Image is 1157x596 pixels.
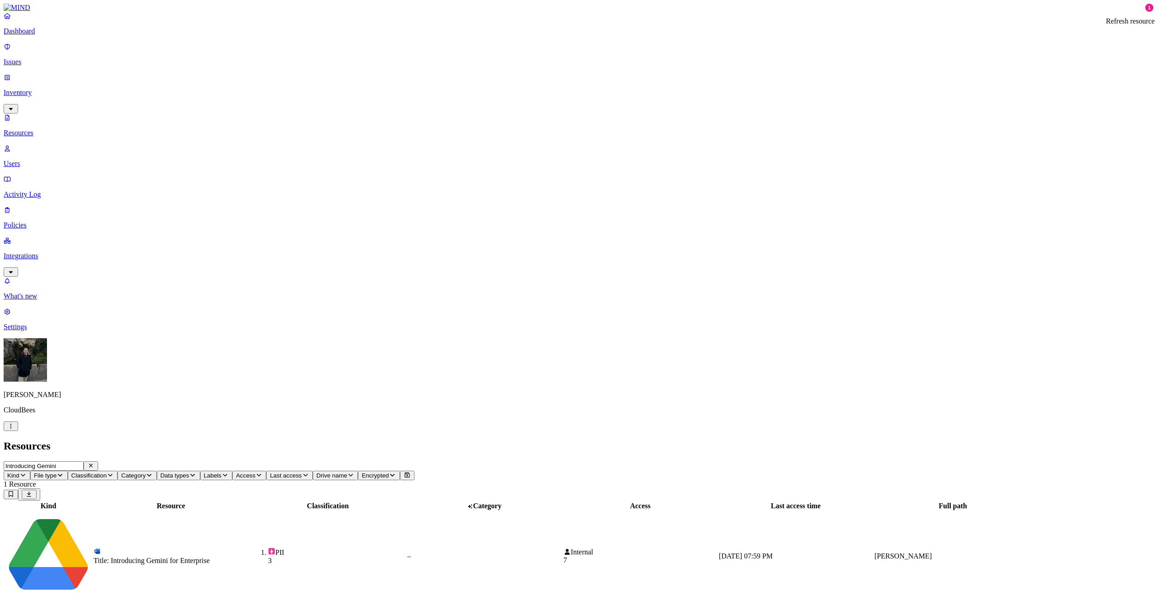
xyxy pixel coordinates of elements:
div: 1 [1145,4,1153,12]
div: Refresh resource [1106,17,1155,25]
span: Drive name [316,472,347,479]
span: 1 Resource [4,480,36,488]
img: microsoft-word [94,548,101,555]
div: Internal [564,548,717,556]
span: – [407,552,411,560]
p: Inventory [4,89,1153,97]
p: Dashboard [4,27,1153,35]
img: Álvaro Menéndez Llada [4,338,47,382]
p: Policies [4,221,1153,229]
span: Category [121,472,146,479]
p: Integrations [4,252,1153,260]
div: Kind [5,502,92,510]
span: Access [236,472,255,479]
span: Data types [160,472,189,479]
span: Kind [7,472,19,479]
img: MIND [4,4,30,12]
h2: Resources [4,440,1153,452]
input: Search [4,461,84,471]
p: CloudBees [4,406,1153,414]
div: Full path [875,502,1031,510]
div: Last access time [719,502,873,510]
p: Resources [4,129,1153,137]
span: [DATE] 07:59 PM [719,552,773,560]
p: What's new [4,292,1153,300]
div: Classification [250,502,405,510]
div: [PERSON_NAME] [875,552,1031,560]
div: Resource [94,502,248,510]
p: Activity Log [4,190,1153,199]
p: Settings [4,323,1153,331]
p: Issues [4,58,1153,66]
div: PII [268,548,405,557]
span: Encrypted [362,472,389,479]
span: Labels [204,472,221,479]
div: 7 [564,556,717,564]
span: Last access [270,472,301,479]
img: pii [268,548,275,555]
p: Users [4,160,1153,168]
div: Title: Introducing Gemini for Enterprise [94,557,248,565]
div: 3 [268,557,405,565]
span: File type [34,472,56,479]
p: [PERSON_NAME] [4,391,1153,399]
span: Category [473,502,502,510]
div: Access [564,502,717,510]
span: Classification [71,472,107,479]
